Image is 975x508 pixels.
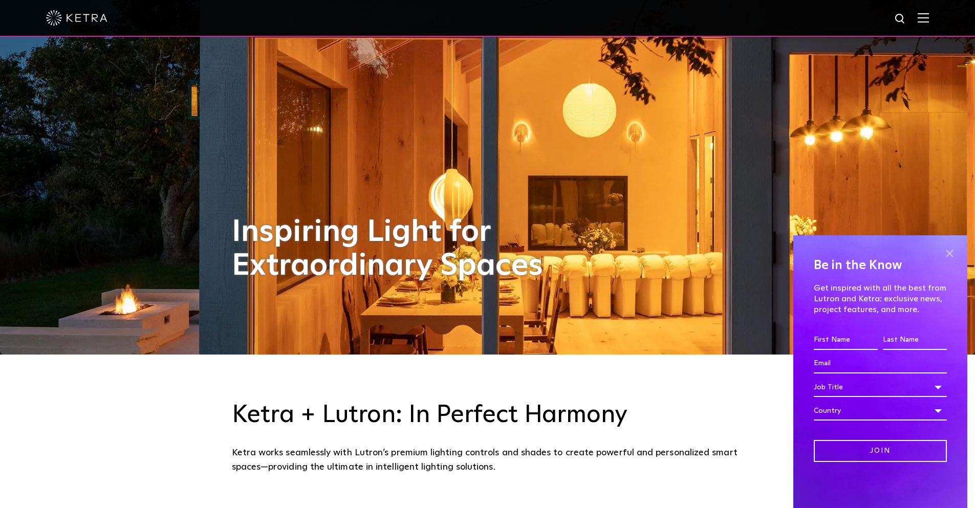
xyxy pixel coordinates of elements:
div: Ketra works seamlessly with Lutron’s premium lighting controls and shades to create powerful and ... [232,446,744,475]
p: Get inspired with all the best from Lutron and Ketra: exclusive news, project features, and more. [814,283,947,315]
img: search icon [894,13,907,26]
img: Hamburger%20Nav.svg [918,13,929,23]
input: Email [814,354,947,373]
input: Join [814,440,947,462]
h3: Ketra + Lutron: In Perfect Harmony [232,401,744,430]
div: Country [814,401,947,421]
input: First Name [814,330,878,350]
h1: Inspiring Light for Extraordinary Spaces [232,215,565,283]
input: Last Name [883,330,947,350]
img: ketra-logo-2019-white [46,10,107,26]
h4: Be in the Know [814,256,947,275]
div: Job Title [814,378,947,397]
